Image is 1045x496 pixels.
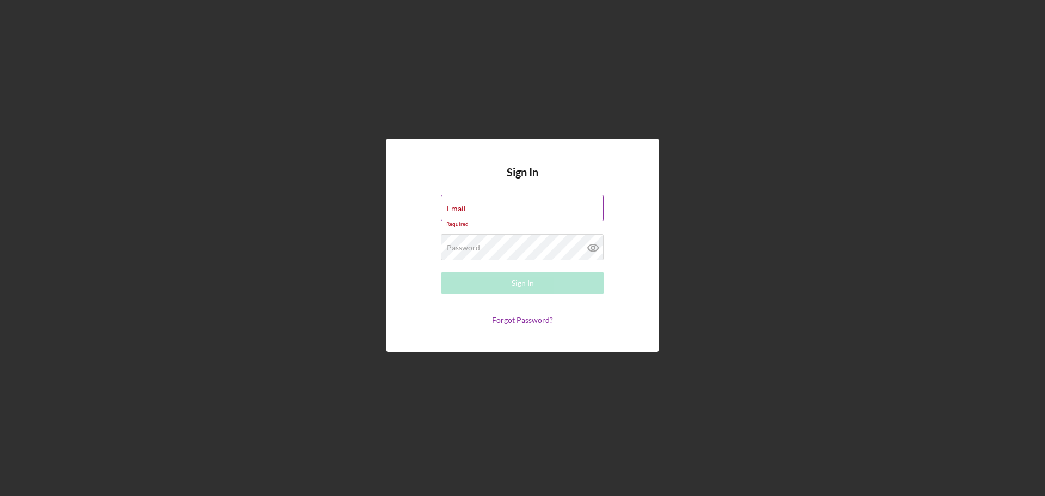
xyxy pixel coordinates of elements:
button: Sign In [441,272,604,294]
h4: Sign In [507,166,538,195]
div: Sign In [512,272,534,294]
label: Email [447,204,466,213]
div: Required [441,221,604,228]
a: Forgot Password? [492,315,553,324]
label: Password [447,243,480,252]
